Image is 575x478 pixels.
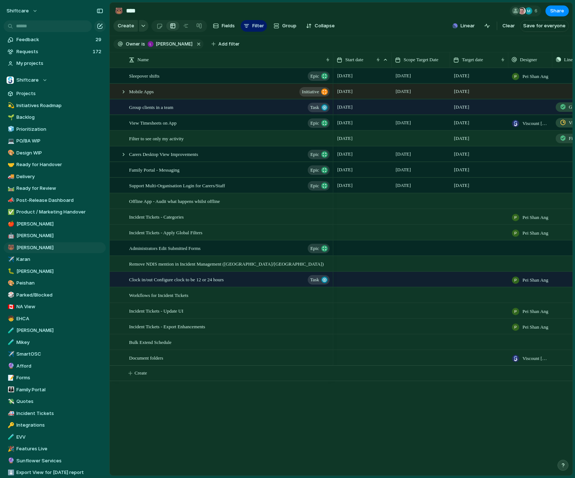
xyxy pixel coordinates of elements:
span: Task [310,275,319,285]
span: Product / Marketing Handover [16,208,103,216]
span: [DATE] [335,134,354,143]
span: Ready for Review [16,185,103,192]
div: 📝 [8,374,13,382]
a: 🌱Backlog [4,112,106,123]
button: 🎲 [7,291,14,299]
a: 🤝Ready for Handover [4,159,106,170]
span: Create [135,369,147,377]
button: 📝 [7,374,14,381]
button: Clear [500,20,518,32]
span: Delivery [16,173,103,180]
button: 🛤️ [7,185,14,192]
span: Target date [462,56,483,63]
button: 🧊 [7,126,14,133]
span: Shiftcare [16,77,39,84]
span: Epic [310,149,319,160]
span: Incident Tickets - Categories [129,212,184,221]
div: 💸Quotes [4,396,106,407]
span: Features Live [16,445,103,452]
span: shiftcare [7,7,29,15]
span: Add filter [218,41,240,47]
button: Linear [450,20,478,31]
div: 🎨 [8,149,13,157]
div: 🧪EVV [4,432,106,443]
button: Save for everyone [520,20,569,32]
div: 🧪 [8,338,13,346]
div: ✈️ [8,255,13,264]
button: 🔑 [7,422,14,429]
button: Group [270,20,300,32]
button: Shiftcare [4,75,106,86]
span: Karan [16,256,103,263]
div: 🌱 [8,113,13,122]
div: 📣Post-Release Dashboard [4,195,106,206]
span: Pei Shan Ang [522,277,548,284]
span: Backlog [16,114,103,121]
div: 🐻 [115,6,123,16]
span: Remove NDIS mention in Incident Management ([GEOGRAPHIC_DATA]/[GEOGRAPHIC_DATA]) [129,259,324,268]
a: 🔑Integrations [4,420,106,431]
div: 🎨 [8,279,13,287]
div: 🎨Design WIP [4,148,106,158]
span: Save for everyone [523,22,566,30]
div: 🧊 [8,125,13,133]
span: Scope Target Date [404,56,438,63]
span: Linear [461,22,475,30]
a: 🚑Incident Tickets [4,408,106,419]
div: 💫Initiatives Roadmap [4,100,106,111]
span: Incident Tickets - Export Enhancements [129,322,205,330]
div: 🍎 [8,220,13,228]
span: NA View [16,303,103,310]
span: [DATE] [452,150,471,158]
button: ✈️ [7,256,14,263]
button: 🐻 [7,244,14,251]
a: 🔮Afford [4,361,106,372]
button: 🧪 [7,327,14,334]
div: 🧪 [8,326,13,335]
button: Epic [308,150,330,159]
span: Mikey [16,339,103,346]
span: [PERSON_NAME] [16,327,103,334]
div: 💸 [8,397,13,406]
div: 📣 [8,196,13,204]
span: [DATE] [394,150,413,158]
span: Parked/Blocked [16,291,103,299]
button: Collapse [303,20,338,32]
span: Pei Shan Ang [522,308,548,315]
button: Epic [308,71,330,81]
button: 🐛 [7,268,14,275]
div: 🛤️Ready for Review [4,183,106,194]
a: 🧪Mikey [4,337,106,348]
button: 🔮 [7,457,14,465]
button: [PERSON_NAME] [146,40,194,48]
button: 📣 [7,197,14,204]
span: SmartOSC [16,350,103,358]
span: Pei Shan Ang [522,324,548,331]
button: Task [308,103,330,112]
button: 🚑 [7,410,14,417]
button: 🇨🇦 [7,303,14,310]
button: shiftcare [3,5,42,17]
div: 🔮 [8,457,13,465]
span: EVV [16,434,103,441]
button: is [140,40,147,48]
span: [DATE] [335,87,354,96]
div: 🧒 [8,314,13,323]
button: Epic [308,244,330,253]
div: 🎉 [8,445,13,453]
span: Prioritization [16,126,103,133]
span: Family Portal [16,386,103,393]
span: Pei Shan Ang [522,230,548,237]
span: My projects [16,60,103,67]
span: Epic [310,71,319,81]
span: Filter [252,22,264,30]
a: 🍎[PERSON_NAME] [4,219,106,230]
span: Feedback [16,36,93,43]
span: Initiatives Roadmap [16,102,103,109]
span: Workflows for Incident Tickets [129,291,189,299]
span: initiative [302,87,319,97]
a: 🎉Features Live [4,443,106,454]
